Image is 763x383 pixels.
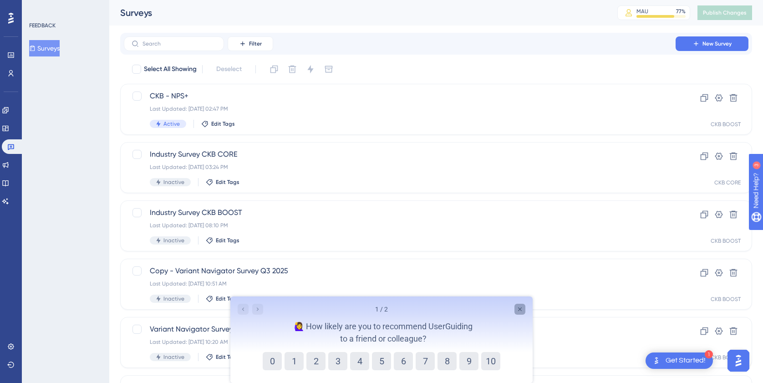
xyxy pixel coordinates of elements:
span: Edit Tags [216,353,239,361]
span: CKB - NPS+ [150,91,650,102]
div: CKB BOOST [711,354,741,361]
span: Copy - Variant Navigator Survey Q3 2025 [150,266,650,276]
button: Deselect [208,61,250,77]
span: Need Help? [21,2,57,13]
span: Edit Tags [216,179,239,186]
div: CKB BOOST [711,296,741,303]
div: 1 [705,350,713,358]
span: Active [163,120,180,128]
span: Inactive [163,179,184,186]
span: Edit Tags [216,295,239,302]
button: Publish Changes [697,5,752,20]
button: New Survey [676,36,748,51]
span: Publish Changes [703,9,747,16]
div: Open Get Started! checklist, remaining modules: 1 [646,352,713,369]
button: Edit Tags [201,120,235,128]
div: 3 [63,5,66,12]
div: Get Started! [666,356,706,366]
span: Filter [249,40,262,47]
div: 77 % [676,8,686,15]
div: Last Updated: [DATE] 08:10 PM [150,222,650,229]
span: Inactive [163,237,184,244]
div: Last Updated: [DATE] 10:51 AM [150,280,650,287]
div: FEEDBACK [29,22,56,29]
input: Search [142,41,216,47]
span: Industry Survey CKB CORE [150,149,650,160]
img: launcher-image-alternative-text [651,355,662,366]
span: Edit Tags [211,120,235,128]
span: Inactive [163,353,184,361]
div: CKB CORE [714,179,741,186]
button: Edit Tags [206,237,239,244]
div: Surveys [120,6,595,19]
div: Last Updated: [DATE] 10:20 AM [150,338,650,346]
span: Select All Showing [144,64,197,75]
button: Surveys [29,40,60,56]
button: Filter [228,36,273,51]
span: New Survey [702,40,732,47]
div: MAU [636,8,648,15]
button: Edit Tags [206,179,239,186]
span: Industry Survey CKB BOOST [150,207,650,218]
button: Edit Tags [206,353,239,361]
div: Last Updated: [DATE] 03:24 PM [150,163,650,171]
div: Last Updated: [DATE] 02:47 PM [150,105,650,112]
iframe: UserGuiding AI Assistant Launcher [725,347,752,374]
div: CKB BOOST [711,121,741,128]
iframe: UserGuiding Survey [230,296,533,383]
button: Edit Tags [206,295,239,302]
span: Edit Tags [216,237,239,244]
span: Inactive [163,295,184,302]
span: Variant Navigator Survey Q3 2025 [150,324,650,335]
div: CKB BOOST [711,237,741,245]
span: Deselect [216,64,242,75]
